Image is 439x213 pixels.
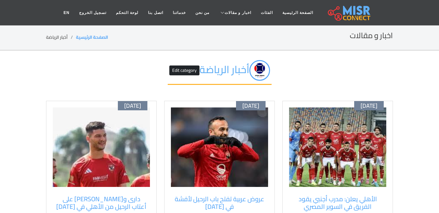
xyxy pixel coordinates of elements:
span: [DATE] [242,102,259,109]
a: من نحن [191,7,214,19]
h2: اخبار و مقالات [350,31,393,40]
span: [DATE] [361,102,377,109]
img: لاعبو الأهلي يستعدون لمباراة دوري أبطال أفريقيا. [53,107,150,187]
a: عروض عربية تفتح باب الرحيل لأفشة في [DATE] [174,195,265,210]
img: main.misr_connect [328,5,370,21]
a: دارى و[PERSON_NAME] على أعتاب الرحيل من الأهلي في [DATE] [56,195,147,210]
img: محمد مجدي أفشة خلال مباراة مع الأهلي. [171,107,268,187]
li: أخبار الرياضة [46,34,76,41]
a: الصفحة الرئيسية [278,7,318,19]
h2: أخبار الرياضة [168,60,272,85]
a: لوحة التحكم [111,7,143,19]
a: تسجيل الخروج [74,7,111,19]
a: الصفحة الرئيسية [76,33,108,41]
a: EN [59,7,74,19]
a: الفئات [256,7,278,19]
a: الأهلي يعلن: مدرب أجنبي يقود الفريق في السوبر المصري [292,195,383,210]
img: مدرب الأهلي الجديد مع الفريق في التدريب. [289,107,386,187]
a: اتصل بنا [143,7,168,19]
span: [DATE] [124,102,141,109]
a: اخبار و مقالات [214,7,256,19]
a: خدماتنا [168,7,191,19]
img: 6ID61bWmfYNJ38VrOyMM.png [249,60,270,81]
span: اخبار و مقالات [225,10,251,16]
button: Edit category [169,65,199,75]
